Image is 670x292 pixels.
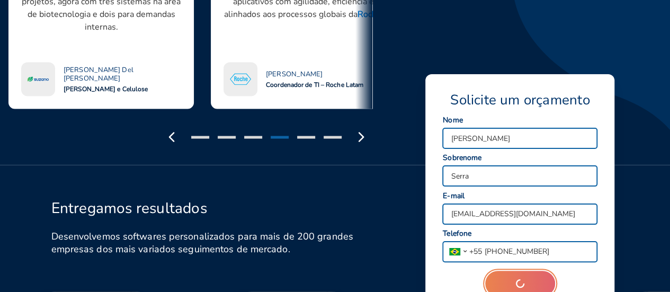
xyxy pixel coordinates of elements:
[51,230,363,255] h6: Desenvolvemos softwares personalizados para mais de 200 grandes empresas dos mais variados seguim...
[64,66,181,83] span: [PERSON_NAME] Del [PERSON_NAME]
[443,128,597,148] input: Seu nome
[266,81,363,89] span: Coordenador de TI – Roche Latam
[443,166,597,186] input: Seu sobrenome
[450,91,589,109] span: Solicite um orçamento
[482,242,597,262] input: 99 99999 9999
[443,204,597,224] input: Seu melhor e-mail
[266,70,323,78] span: [PERSON_NAME]
[51,199,207,217] h2: Entregamos resultados
[64,85,148,93] span: [PERSON_NAME] e Celulose
[469,246,482,257] span: + 55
